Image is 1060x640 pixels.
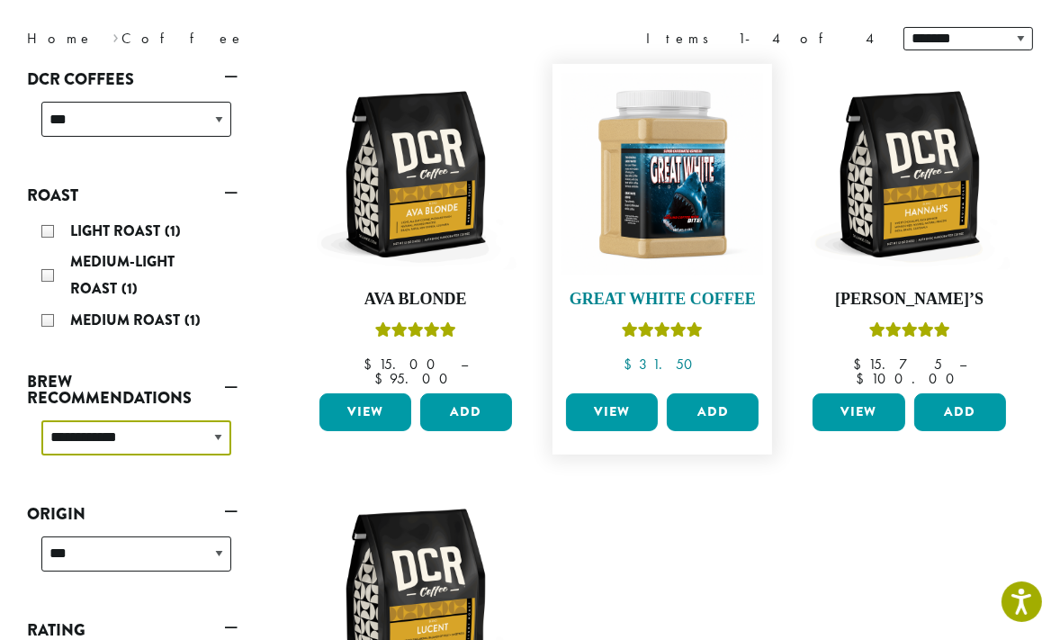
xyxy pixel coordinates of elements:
[808,73,1010,275] img: DCR-12oz-Hannahs-Stock-scaled.png
[561,73,763,275] img: Great_White_Ground_Espresso_2.png
[646,28,876,50] div: Items 1-4 of 4
[420,393,512,431] button: Add
[27,529,238,593] div: Origin
[319,393,411,431] a: View
[561,73,763,386] a: Great White CoffeeRated 5.00 out of 5 $31.50
[165,221,181,241] span: (1)
[70,221,165,241] span: Light Roast
[27,211,238,344] div: Roast
[121,278,138,299] span: (1)
[314,73,516,275] img: DCR-12oz-Ava-Blonde-Stock-scaled.png
[624,355,639,374] span: $
[853,355,868,374] span: $
[856,369,871,388] span: $
[27,64,238,95] a: DCR Coffees
[561,290,763,310] h4: Great White Coffee
[364,355,379,374] span: $
[853,355,942,374] bdi: 15.75
[808,290,1010,310] h4: [PERSON_NAME]’s
[461,355,468,374] span: –
[624,355,701,374] bdi: 31.50
[813,393,904,431] a: View
[70,310,184,330] span: Medium Roast
[808,73,1010,386] a: [PERSON_NAME]’sRated 5.00 out of 5
[375,320,456,347] div: Rated 5.00 out of 5
[856,369,963,388] bdi: 100.00
[315,290,517,310] h4: Ava Blonde
[27,180,238,211] a: Roast
[566,393,658,431] a: View
[27,366,238,413] a: Brew Recommendations
[184,310,201,330] span: (1)
[374,369,456,388] bdi: 95.00
[622,320,703,347] div: Rated 5.00 out of 5
[374,369,390,388] span: $
[70,251,175,299] span: Medium-Light Roast
[914,393,1006,431] button: Add
[27,29,94,48] a: Home
[27,95,238,158] div: DCR Coffees
[112,22,119,50] span: ›
[27,499,238,529] a: Origin
[869,320,950,347] div: Rated 5.00 out of 5
[27,28,503,50] nav: Breadcrumb
[959,355,966,374] span: –
[27,413,238,477] div: Brew Recommendations
[364,355,444,374] bdi: 15.00
[667,393,759,431] button: Add
[315,73,517,386] a: Ava BlondeRated 5.00 out of 5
